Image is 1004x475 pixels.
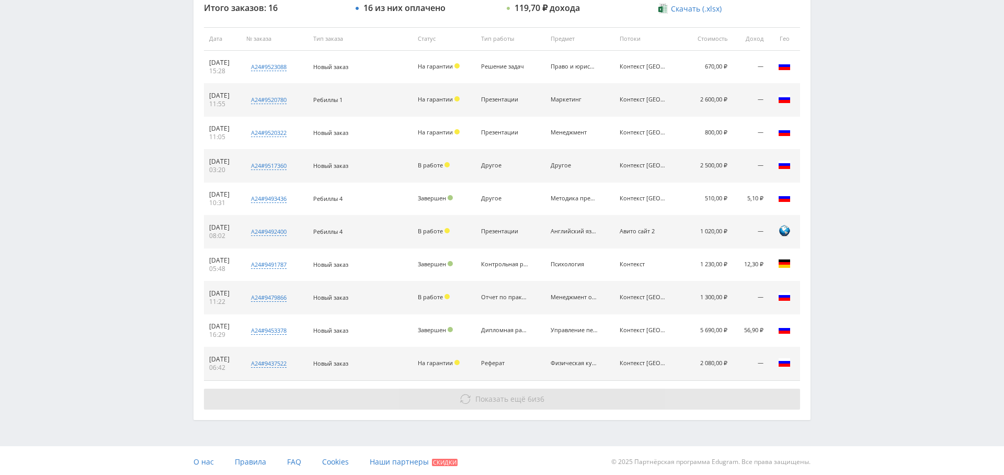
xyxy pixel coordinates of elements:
div: Итого заказов: 16 [204,3,345,13]
div: 08:02 [209,232,236,240]
div: Физическая культура [551,360,598,367]
div: Контекст new лендинг [620,327,667,334]
span: Ребиллы 4 [313,195,343,202]
div: Контекст new лендинг [620,360,667,367]
td: — [733,150,769,183]
div: Реферат [481,360,528,367]
a: Скачать (.xlsx) [658,4,721,14]
span: В работе [418,293,443,301]
div: [DATE] [209,289,236,298]
div: a24#9479866 [251,293,287,302]
div: a24#9523088 [251,63,287,71]
span: Холд [454,63,460,69]
div: Другое [481,195,528,202]
span: Ребиллы 1 [313,96,343,104]
span: Скачать (.xlsx) [671,5,722,13]
div: [DATE] [209,190,236,199]
div: Маркетинг [551,96,598,103]
div: Презентации [481,129,528,136]
td: 5 690,00 ₽ [684,314,733,347]
span: 6 [540,394,544,404]
div: 03:20 [209,166,236,174]
span: Скидки [432,459,458,466]
span: Правила [235,457,266,467]
span: Холд [454,96,460,101]
img: rus.png [778,159,791,171]
span: Показать ещё [475,394,526,404]
span: На гарантии [418,62,453,70]
div: [DATE] [209,125,236,133]
div: Дипломная работа [481,327,528,334]
th: Предмет [545,27,615,51]
span: Завершен [418,326,446,334]
span: Новый заказ [313,326,348,334]
td: 1 300,00 ₽ [684,281,733,314]
img: rus.png [778,356,791,369]
span: Новый заказ [313,261,348,268]
img: world.png [778,224,791,237]
span: Новый заказ [313,162,348,169]
th: Тип работы [476,27,545,51]
span: О нас [193,457,214,467]
th: Стоимость [684,27,733,51]
th: Доход [733,27,769,51]
div: Контрольная работа [481,261,528,268]
img: rus.png [778,93,791,105]
div: Менеджмент [551,129,598,136]
img: rus.png [778,60,791,72]
td: — [733,51,769,84]
span: В работе [418,161,443,169]
th: Потоки [614,27,684,51]
span: Новый заказ [313,63,348,71]
th: № заказа [241,27,308,51]
span: На гарантии [418,128,453,136]
div: 119,70 ₽ дохода [515,3,580,13]
div: [DATE] [209,223,236,232]
div: a24#9437522 [251,359,287,368]
span: FAQ [287,457,301,467]
div: Психология [551,261,598,268]
div: Контекст new лендинг [620,294,667,301]
td: — [733,347,769,380]
span: Наши партнеры [370,457,429,467]
span: Холд [444,228,450,233]
div: 11:05 [209,133,236,141]
img: rus.png [778,191,791,204]
td: 2 500,00 ₽ [684,150,733,183]
td: 670,00 ₽ [684,51,733,84]
span: В работе [418,227,443,235]
td: — [733,281,769,314]
img: rus.png [778,290,791,303]
th: Тип заказа [308,27,413,51]
div: Менеджмент организации [551,294,598,301]
div: Отчет по практике [481,294,528,301]
span: 6 [528,394,532,404]
span: Завершен [418,194,446,202]
img: rus.png [778,126,791,138]
div: Контекст new лендинг [620,63,667,70]
div: 16 из них оплачено [363,3,446,13]
div: Презентации [481,228,528,235]
div: [DATE] [209,59,236,67]
span: Новый заказ [313,359,348,367]
div: 10:31 [209,199,236,207]
div: Управление персоналом [551,327,598,334]
td: — [733,216,769,248]
div: Английский язык [551,228,598,235]
div: Контекст new лендинг [620,162,667,169]
td: 1 230,00 ₽ [684,248,733,281]
td: — [733,84,769,117]
img: xlsx [658,3,667,14]
div: [DATE] [209,355,236,364]
div: Контекст new лендинг [620,195,667,202]
div: 15:28 [209,67,236,75]
div: Авито сайт 2 [620,228,667,235]
div: 11:22 [209,298,236,306]
div: a24#9453378 [251,326,287,335]
div: [DATE] [209,157,236,166]
div: Решение задач [481,63,528,70]
span: Холд [454,360,460,365]
button: Показать ещё 6из6 [204,389,800,410]
span: Завершен [418,260,446,268]
span: Подтвержден [448,261,453,266]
